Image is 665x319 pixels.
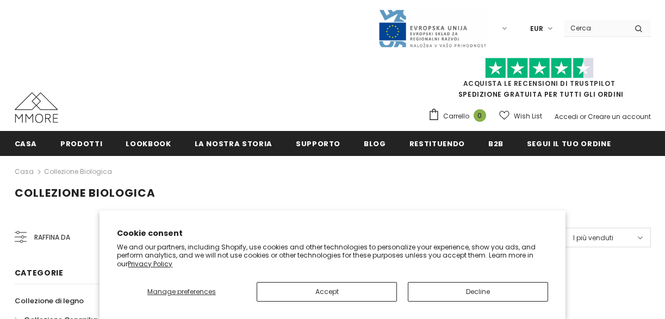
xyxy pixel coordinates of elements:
a: supporto [296,131,340,155]
a: Prodotti [60,131,102,155]
a: Acquista le recensioni di TrustPilot [463,79,616,88]
span: SPEDIZIONE GRATUITA PER TUTTI GLI ORDINI [428,62,651,99]
span: Carrello [443,111,469,122]
p: We and our partners, including Shopify, use cookies and other technologies to personalize your ex... [117,243,548,268]
span: Blog [364,139,386,149]
span: Wish List [514,111,542,122]
span: EUR [530,23,543,34]
h2: Cookie consent [117,228,548,239]
button: Accept [257,282,397,302]
a: Carrello 0 [428,108,492,124]
img: Javni Razpis [378,9,487,48]
a: Creare un account [588,112,651,121]
a: Blog [364,131,386,155]
span: or [580,112,586,121]
span: Manage preferences [147,287,216,296]
span: Lookbook [126,139,171,149]
a: Segui il tuo ordine [527,131,611,155]
a: Collezione biologica [44,167,112,176]
a: Restituendo [409,131,465,155]
a: Wish List [499,107,542,126]
span: Casa [15,139,38,149]
span: supporto [296,139,340,149]
a: Privacy Policy [128,259,172,268]
span: I più venduti [573,233,613,243]
img: Fidati di Pilot Stars [485,58,594,79]
a: Accedi [555,112,578,121]
span: Restituendo [409,139,465,149]
a: Lookbook [126,131,171,155]
a: La nostra storia [195,131,272,155]
button: Manage preferences [117,282,246,302]
span: Categorie [15,267,64,278]
span: Segui il tuo ordine [527,139,611,149]
img: Casi MMORE [15,92,58,123]
a: Casa [15,131,38,155]
span: La nostra storia [195,139,272,149]
span: Collezione di legno [15,296,84,306]
span: Raffina da [34,232,70,243]
a: Javni Razpis [378,23,487,33]
a: Collezione di legno [15,291,84,310]
span: Prodotti [60,139,102,149]
span: B2B [488,139,504,149]
button: Decline [408,282,548,302]
span: 0 [474,109,486,122]
span: Collezione biologica [15,185,156,201]
a: Casa [15,165,34,178]
input: Search Site [564,20,626,36]
a: B2B [488,131,504,155]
